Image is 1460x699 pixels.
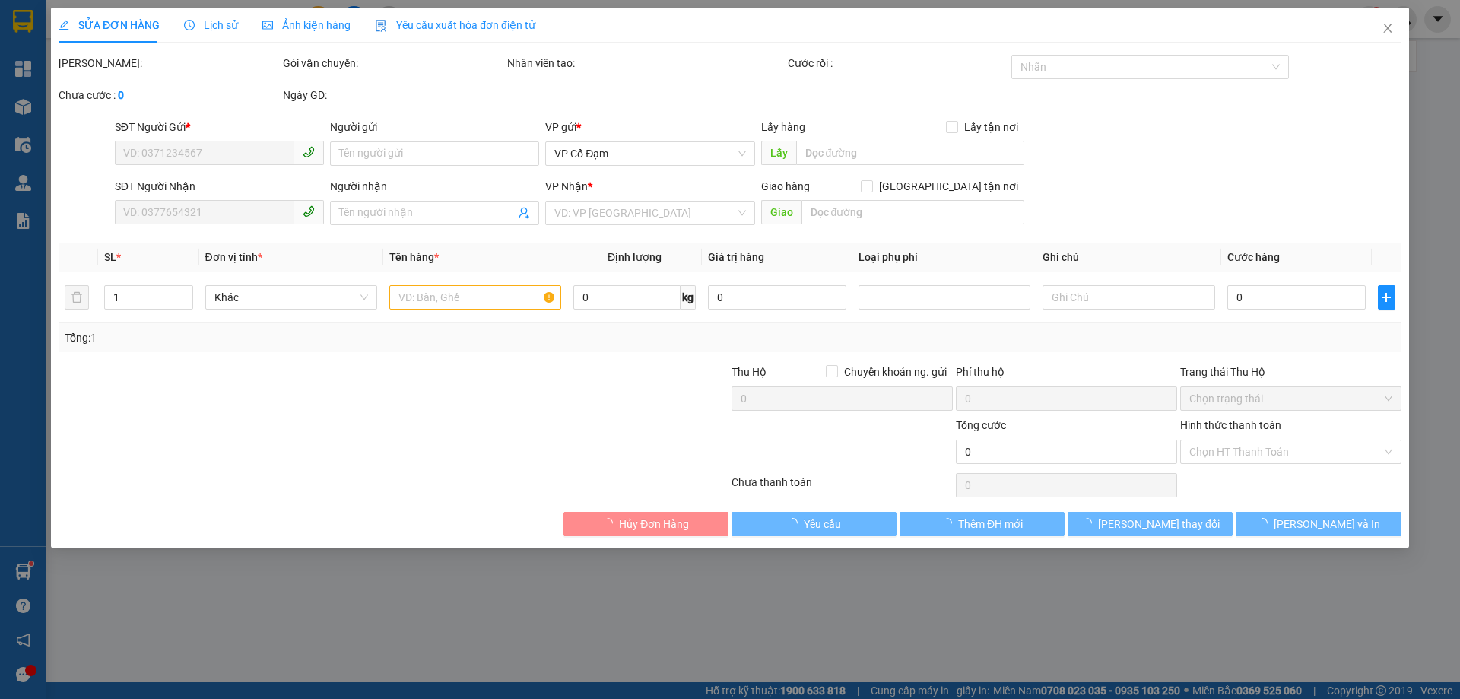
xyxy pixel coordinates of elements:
button: [PERSON_NAME] thay đổi [1068,512,1233,536]
button: Thêm ĐH mới [900,512,1065,536]
span: Tổng cước [956,419,1006,431]
span: loading [602,518,619,529]
span: Thu Hộ [732,366,766,378]
span: Thêm ĐH mới [958,516,1023,532]
div: Trạng thái Thu Hộ [1180,364,1401,380]
div: Người gửi [330,119,539,135]
span: Tên hàng [389,251,439,263]
span: plus [1379,291,1394,303]
span: Lấy tận nơi [958,119,1024,135]
input: Ghi Chú [1043,285,1215,310]
span: Lấy hàng [761,121,805,133]
span: loading [787,518,804,529]
span: [PERSON_NAME] thay đổi [1098,516,1220,532]
button: Yêu cầu [732,512,897,536]
span: phone [303,146,315,158]
span: kg [681,285,696,310]
span: Lấy [761,141,796,165]
span: SL [105,251,117,263]
div: Cước rồi : [788,55,1009,71]
span: Giao hàng [761,180,810,192]
span: Yêu cầu xuất hóa đơn điện tử [375,19,535,31]
span: picture [262,20,273,30]
input: Dọc đường [801,200,1024,224]
input: VD: Bàn, Ghế [389,285,561,310]
button: delete [65,285,89,310]
span: Định lượng [608,251,662,263]
div: Gói vận chuyển: [283,55,504,71]
div: VP gửi [546,119,755,135]
span: SỬA ĐƠN HÀNG [59,19,160,31]
th: Ghi chú [1037,243,1221,272]
div: SĐT Người Gửi [115,119,324,135]
span: loading [1081,518,1098,529]
span: VP Nhận [546,180,589,192]
span: VP Cổ Đạm [555,142,746,165]
span: [PERSON_NAME] và In [1274,516,1380,532]
div: Tổng: 1 [65,329,563,346]
span: Giá trị hàng [708,251,764,263]
span: Hủy Đơn Hàng [619,516,689,532]
span: edit [59,20,69,30]
span: loading [1257,518,1274,529]
span: Chọn trạng thái [1189,387,1392,410]
span: clock-circle [184,20,195,30]
span: Chuyển khoản ng. gửi [838,364,953,380]
img: icon [375,20,387,32]
button: Hủy Đơn Hàng [563,512,728,536]
span: close [1382,22,1394,34]
span: Ảnh kiện hàng [262,19,351,31]
div: Chưa cước : [59,87,280,103]
div: Ngày GD: [283,87,504,103]
div: Nhân viên tạo: [507,55,785,71]
span: Lịch sử [184,19,238,31]
span: Cước hàng [1227,251,1280,263]
button: plus [1378,285,1395,310]
th: Loại phụ phí [852,243,1036,272]
span: Giao [761,200,801,224]
span: Đơn vị tính [205,251,262,263]
span: Yêu cầu [804,516,841,532]
span: [GEOGRAPHIC_DATA] tận nơi [873,178,1024,195]
span: Khác [214,286,368,309]
div: Phí thu hộ [956,364,1177,386]
span: loading [941,518,958,529]
label: Hình thức thanh toán [1180,419,1281,431]
b: 0 [118,89,124,101]
div: [PERSON_NAME]: [59,55,280,71]
div: Người nhận [330,178,539,195]
button: Close [1366,8,1409,50]
div: Chưa thanh toán [730,474,954,500]
input: Dọc đường [796,141,1024,165]
span: user-add [519,207,531,219]
div: SĐT Người Nhận [115,178,324,195]
span: phone [303,205,315,218]
button: [PERSON_NAME] và In [1236,512,1401,536]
